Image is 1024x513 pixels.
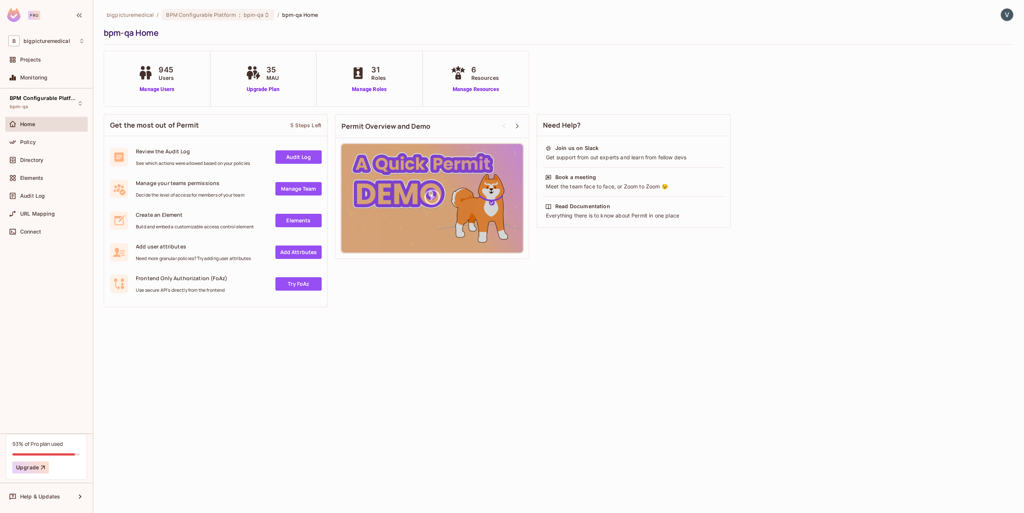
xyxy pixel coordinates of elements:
[20,57,41,63] span: Projects
[110,121,199,130] span: Get the most out of Permit
[7,8,21,22] img: SReyMgAAAABJRU5ErkJggg==
[10,104,28,110] span: bpm-qa
[545,154,722,161] div: Get support from out experts and learn from fellow devs
[12,440,63,447] div: 93% of Pro plan used
[10,95,77,101] span: BPM Configurable Platform
[107,11,154,18] span: the active workspace
[238,12,241,18] span: :
[136,256,251,262] span: Need more granular policies? Try adding user attributes
[136,160,250,166] span: See which actions were allowed based on your policies
[471,74,499,82] span: Resources
[136,275,227,282] span: Frontend Only Authorization (FoAz)
[136,148,250,155] span: Review the Audit Log
[244,85,282,93] a: Upgrade Plan
[275,214,322,227] a: Elements
[159,64,174,75] span: 945
[20,193,45,199] span: Audit Log
[275,245,322,259] a: Add Attrbutes
[349,85,390,93] a: Manage Roles
[449,85,503,93] a: Manage Resources
[1001,9,1013,21] img: Vinay Rawat
[266,74,279,82] span: MAU
[136,192,244,198] span: Decide the level of access for members of your team
[136,224,254,230] span: Build and embed a customizable access control element
[543,121,581,130] span: Need Help?
[277,11,279,18] li: /
[28,11,40,20] div: Pro
[371,74,386,82] span: Roles
[136,179,244,187] span: Manage your teams permissions
[20,121,35,127] span: Home
[136,287,227,293] span: Use secure API's directly from the frontend
[555,173,596,181] div: Book a meeting
[266,64,279,75] span: 35
[282,11,318,18] span: bpm-qa Home
[471,64,499,75] span: 6
[244,11,264,18] span: bpm-qa
[8,35,20,46] span: B
[275,182,322,195] a: Manage Team
[545,183,722,190] div: Meet the team face to face, or Zoom to Zoom 😉
[20,139,36,145] span: Policy
[12,462,49,473] button: Upgrade
[341,122,431,131] span: Permit Overview and Demo
[20,211,55,217] span: URL Mapping
[275,150,322,164] a: Audit Log
[20,157,43,163] span: Directory
[371,64,386,75] span: 31
[290,122,321,129] div: 5 Steps Left
[24,38,70,44] span: Workspace: bigpicturemedical
[20,175,43,181] span: Elements
[20,494,60,500] span: Help & Updates
[159,74,174,82] span: Users
[275,277,322,291] a: Try FoAz
[555,203,610,210] div: Read Documentation
[136,211,254,218] span: Create an Element
[20,75,48,81] span: Monitoring
[136,85,178,93] a: Manage Users
[20,229,41,235] span: Connect
[555,144,599,152] div: Join us on Slack
[136,243,251,250] span: Add user attributes
[166,11,235,18] span: BPM Configurable Platform
[157,11,159,18] li: /
[545,212,722,219] div: Everything there is to know about Permit in one place
[104,27,1010,38] div: bpm-qa Home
